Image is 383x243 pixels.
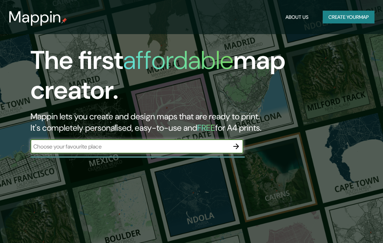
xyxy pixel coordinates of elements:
[30,45,337,111] h1: The first map creator.
[323,11,374,24] button: Create yourmap
[30,111,337,134] h2: Mappin lets you create and design maps that are ready to print. It's completely personalised, eas...
[30,142,229,151] input: Choose your favourite place
[61,18,67,23] img: mappin-pin
[197,122,215,133] h5: FREE
[283,11,311,24] button: About Us
[9,8,61,26] h3: Mappin
[123,44,233,77] h1: affordable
